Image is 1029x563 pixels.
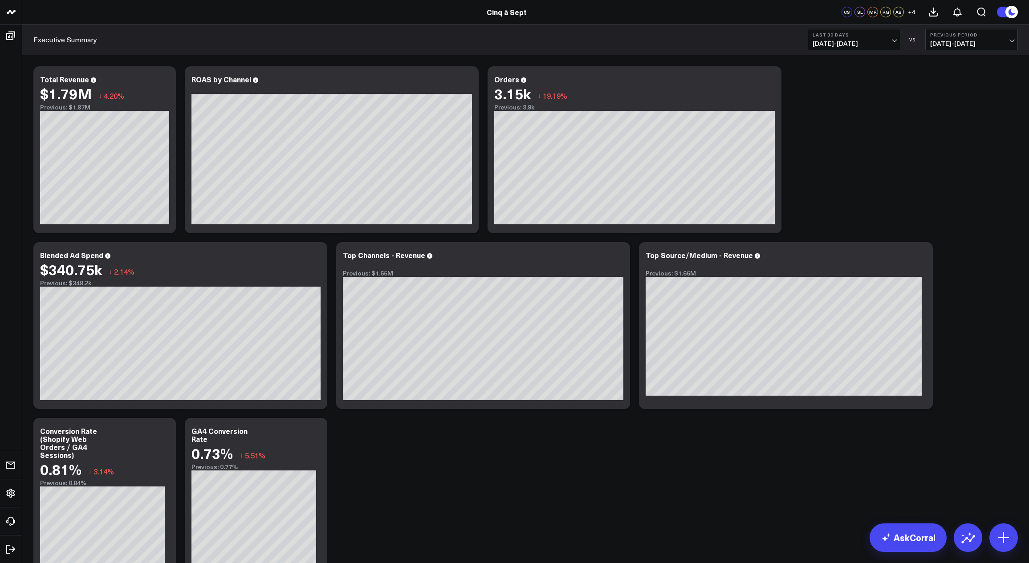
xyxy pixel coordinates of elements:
span: 2.14% [114,267,134,276]
div: VS [905,37,921,42]
span: 3.14% [94,466,114,476]
b: Last 30 Days [813,32,895,37]
span: ↓ [240,450,243,461]
div: MR [867,7,878,17]
div: Conversion Rate (Shopify Web Orders / GA4 Sessions) [40,426,97,460]
div: Previous: 0.77% [191,463,321,470]
div: GA4 Conversion Rate [191,426,248,444]
button: +4 [906,7,917,17]
span: 4.20% [104,91,124,101]
div: Total Revenue [40,74,89,84]
div: Blended Ad Spend [40,250,103,260]
div: RG [880,7,891,17]
div: 0.73% [191,445,233,461]
span: 19.19% [543,91,567,101]
div: ROAS by Channel [191,74,251,84]
span: ↓ [88,466,92,477]
div: 0.81% [40,461,81,477]
div: Top Source/Medium - Revenue [646,250,753,260]
div: Previous: $348.2k [40,279,321,287]
div: AB [893,7,904,17]
a: AskCorral [870,523,947,552]
b: Previous Period [930,32,1013,37]
div: CS [842,7,852,17]
span: ↓ [109,266,112,277]
span: 5.51% [245,450,265,460]
span: + 4 [908,9,915,15]
span: [DATE] - [DATE] [930,40,1013,47]
div: $1.79M [40,85,92,101]
div: Top Channels - Revenue [343,250,425,260]
div: Previous: $1.65M [343,270,623,277]
div: Previous: $1.87M [40,104,169,111]
button: Last 30 Days[DATE]-[DATE] [808,29,900,50]
a: Executive Summary [33,35,97,45]
div: 3.15k [494,85,531,101]
span: ↓ [537,90,541,101]
div: Previous: 0.84% [40,479,169,486]
div: Orders [494,74,519,84]
span: ↓ [98,90,102,101]
div: Previous: $1.65M [646,270,926,277]
a: Cinq à Sept [487,7,527,17]
button: Previous Period[DATE]-[DATE] [925,29,1018,50]
div: SL [854,7,865,17]
div: $340.75k [40,261,102,277]
span: [DATE] - [DATE] [813,40,895,47]
div: Previous: 3.9k [494,104,775,111]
